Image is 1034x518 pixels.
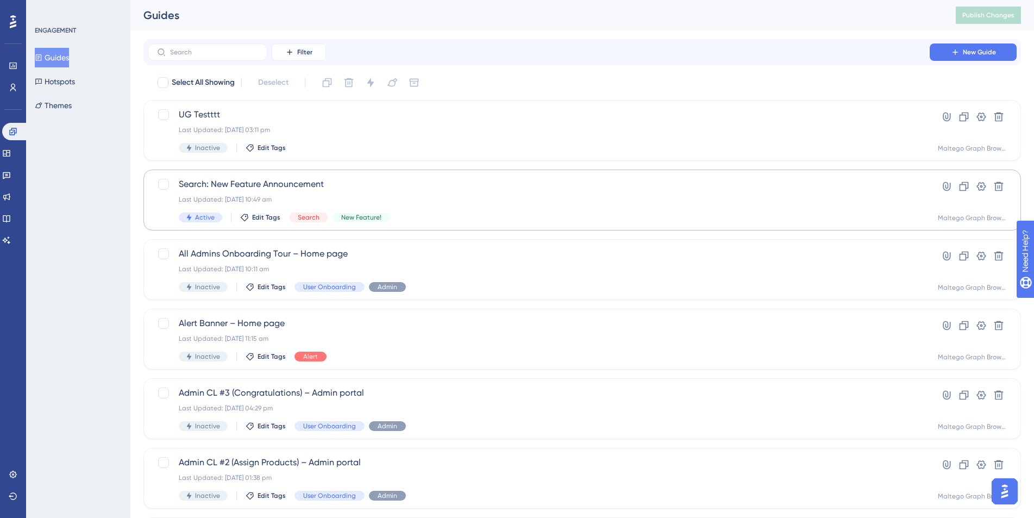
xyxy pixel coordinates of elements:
span: New Feature! [341,213,381,222]
span: Select All Showing [172,76,235,89]
span: Admin [378,422,397,430]
div: Maltego Graph Browser [938,353,1007,361]
span: Need Help? [26,3,68,16]
span: Filter [297,48,312,57]
button: Edit Tags [246,491,286,500]
span: Search [298,213,319,222]
span: Edit Tags [258,422,286,430]
div: Maltego Graph Browser [938,283,1007,292]
span: Admin CL #3 (Congratulations) – Admin portal [179,386,899,400]
button: Deselect [248,73,298,92]
span: Admin [378,491,397,500]
button: Edit Tags [246,422,286,430]
span: Publish Changes [962,11,1014,20]
span: Alert [303,352,318,361]
button: Edit Tags [246,352,286,361]
span: Inactive [195,491,220,500]
div: Last Updated: [DATE] 04:29 pm [179,404,899,413]
div: Guides [143,8,929,23]
span: Edit Tags [258,352,286,361]
span: Edit Tags [252,213,280,222]
span: Inactive [195,352,220,361]
iframe: UserGuiding AI Assistant Launcher [988,475,1021,508]
span: Active [195,213,215,222]
span: All Admins Onboarding Tour – Home page [179,247,899,260]
button: New Guide [930,43,1017,61]
button: Edit Tags [246,283,286,291]
span: New Guide [963,48,996,57]
button: Guides [35,48,69,67]
div: Maltego Graph Browser [938,144,1007,153]
button: Themes [35,96,72,115]
div: Maltego Graph Browser [938,214,1007,222]
span: Edit Tags [258,491,286,500]
span: Admin CL #2 (Assign Products) – Admin portal [179,456,899,469]
button: Edit Tags [246,143,286,152]
span: Admin [378,283,397,291]
button: Edit Tags [240,213,280,222]
div: ENGAGEMENT [35,26,76,35]
div: Maltego Graph Browser [938,422,1007,431]
span: User Onboarding [303,422,356,430]
button: Publish Changes [956,7,1021,24]
button: Hotspots [35,72,75,91]
span: User Onboarding [303,283,356,291]
span: Alert Banner – Home page [179,317,899,330]
span: User Onboarding [303,491,356,500]
button: Filter [272,43,326,61]
div: Last Updated: [DATE] 10:11 am [179,265,899,273]
span: Edit Tags [258,143,286,152]
span: Search: New Feature Announcement [179,178,899,191]
span: Inactive [195,143,220,152]
div: Last Updated: [DATE] 11:15 am [179,334,899,343]
div: Maltego Graph Browser [938,492,1007,501]
span: Inactive [195,283,220,291]
span: Deselect [258,76,289,89]
span: UG Testttt [179,108,899,121]
span: Inactive [195,422,220,430]
input: Search [170,48,258,56]
span: Edit Tags [258,283,286,291]
div: Last Updated: [DATE] 10:49 am [179,195,899,204]
div: Last Updated: [DATE] 03:11 pm [179,126,899,134]
div: Last Updated: [DATE] 01:38 pm [179,473,899,482]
